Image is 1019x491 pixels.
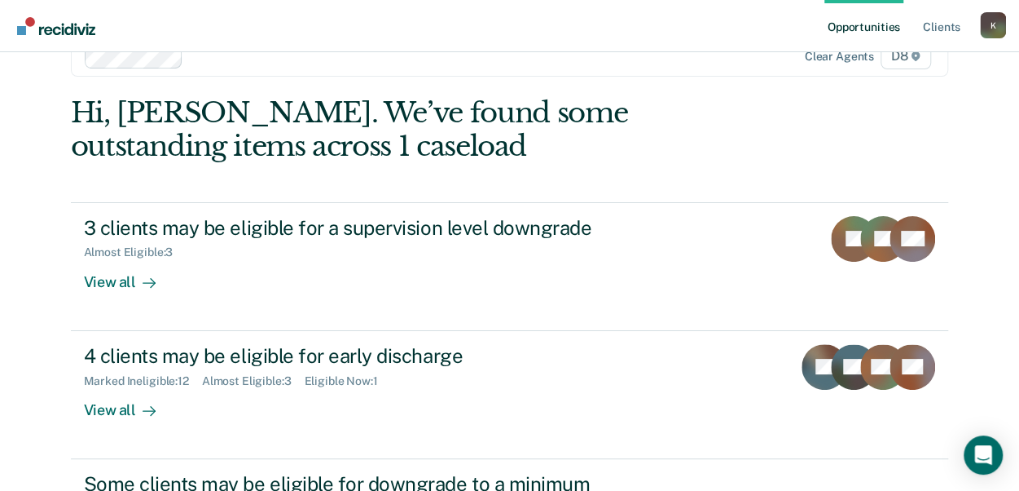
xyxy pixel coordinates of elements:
div: View all [84,387,175,419]
div: Eligible Now : 1 [304,374,390,388]
div: View all [84,259,175,291]
span: D8 [881,43,932,69]
a: 4 clients may be eligible for early dischargeMarked Ineligible:12Almost Eligible:3Eligible Now:1V... [71,331,949,459]
div: K [980,12,1006,38]
div: 3 clients may be eligible for a supervision level downgrade [84,216,656,240]
a: 3 clients may be eligible for a supervision level downgradeAlmost Eligible:3View all [71,202,949,331]
div: Clear agents [805,50,874,64]
div: Open Intercom Messenger [964,436,1003,475]
div: Marked Ineligible : 12 [84,374,202,388]
div: Hi, [PERSON_NAME]. We’ve found some outstanding items across 1 caseload [71,96,773,163]
button: Profile dropdown button [980,12,1006,38]
div: Almost Eligible : 3 [202,374,305,388]
div: 4 clients may be eligible for early discharge [84,344,656,368]
img: Recidiviz [17,17,95,35]
div: Almost Eligible : 3 [84,245,187,259]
